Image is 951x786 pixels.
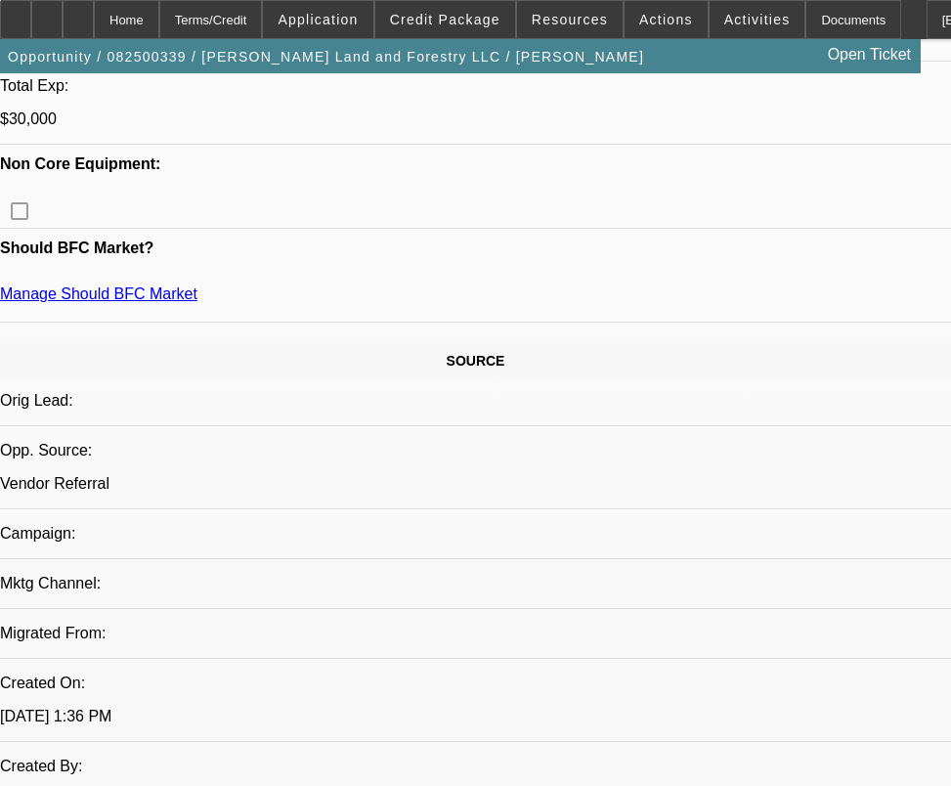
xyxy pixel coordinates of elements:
span: Activities [724,12,791,27]
span: Opportunity / 082500339 / [PERSON_NAME] Land and Forestry LLC / [PERSON_NAME] [8,49,644,65]
a: Open Ticket [820,38,919,71]
button: Credit Package [375,1,515,38]
button: Actions [625,1,708,38]
span: Credit Package [390,12,500,27]
span: SOURCE [447,353,505,369]
span: Actions [639,12,693,27]
button: Application [263,1,372,38]
span: Resources [532,12,608,27]
button: Resources [517,1,623,38]
span: Application [278,12,358,27]
button: Activities [710,1,805,38]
